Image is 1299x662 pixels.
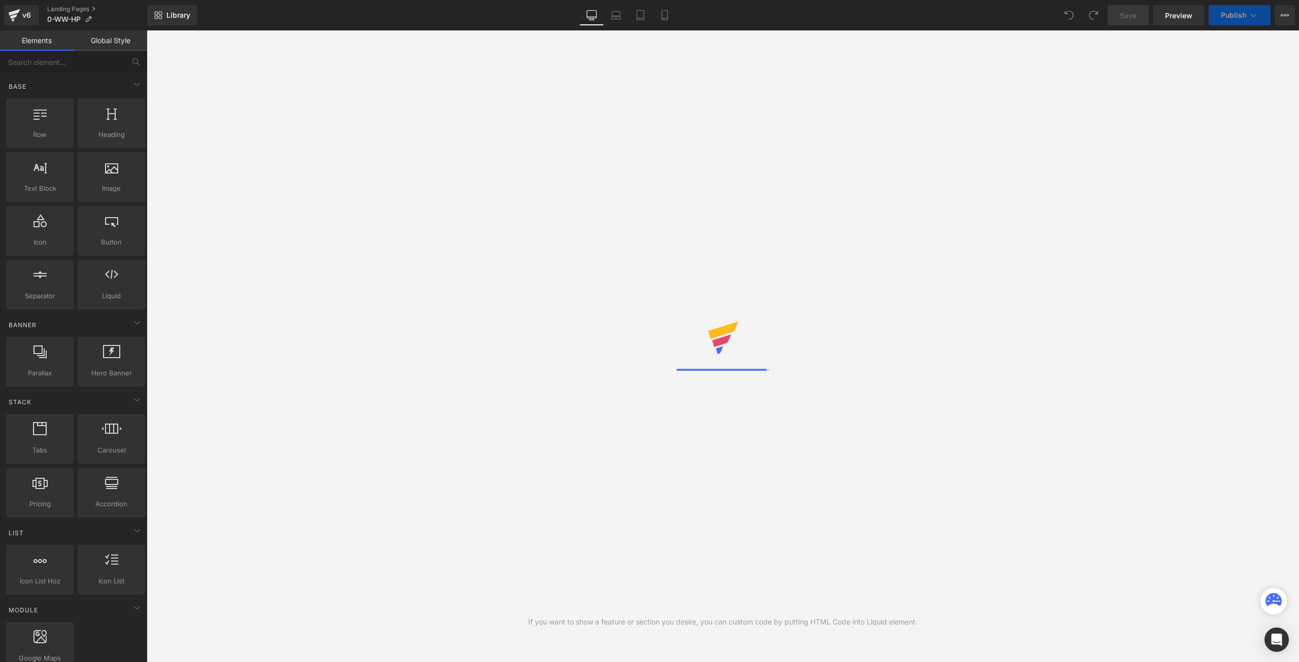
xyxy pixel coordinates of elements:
[9,499,71,509] span: Pricing
[653,5,677,25] a: Mobile
[4,5,39,25] a: v6
[81,368,142,378] span: Hero Banner
[1165,10,1192,21] span: Preview
[1221,11,1246,19] span: Publish
[9,368,71,378] span: Parallax
[579,5,604,25] a: Desktop
[1153,5,1205,25] a: Preview
[81,576,142,586] span: Icon List
[74,30,147,51] a: Global Style
[81,129,142,140] span: Heading
[604,5,628,25] a: Laptop
[147,5,197,25] a: New Library
[81,183,142,194] span: Image
[8,605,39,615] span: Module
[81,291,142,301] span: Liquid
[9,576,71,586] span: Icon List Hoz
[1209,5,1271,25] button: Publish
[81,237,142,248] span: Button
[47,5,147,13] a: Landing Pages
[9,183,71,194] span: Text Block
[9,445,71,456] span: Tabs
[1120,10,1137,21] span: Save
[1264,628,1289,652] div: Open Intercom Messenger
[81,499,142,509] span: Accordion
[1275,5,1295,25] button: More
[8,320,38,330] span: Banner
[628,5,653,25] a: Tablet
[528,616,917,628] div: If you want to show a feature or section you desire, you can custom code by putting HTML Code int...
[166,11,190,20] span: Library
[8,397,32,407] span: Stack
[9,237,71,248] span: Icon
[20,9,33,22] div: v6
[8,528,25,538] span: List
[8,82,27,91] span: Base
[81,445,142,456] span: Carousel
[1059,5,1079,25] button: Undo
[9,129,71,140] span: Row
[1083,5,1104,25] button: Redo
[9,291,71,301] span: Separator
[47,15,81,23] span: 0-WW-HP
